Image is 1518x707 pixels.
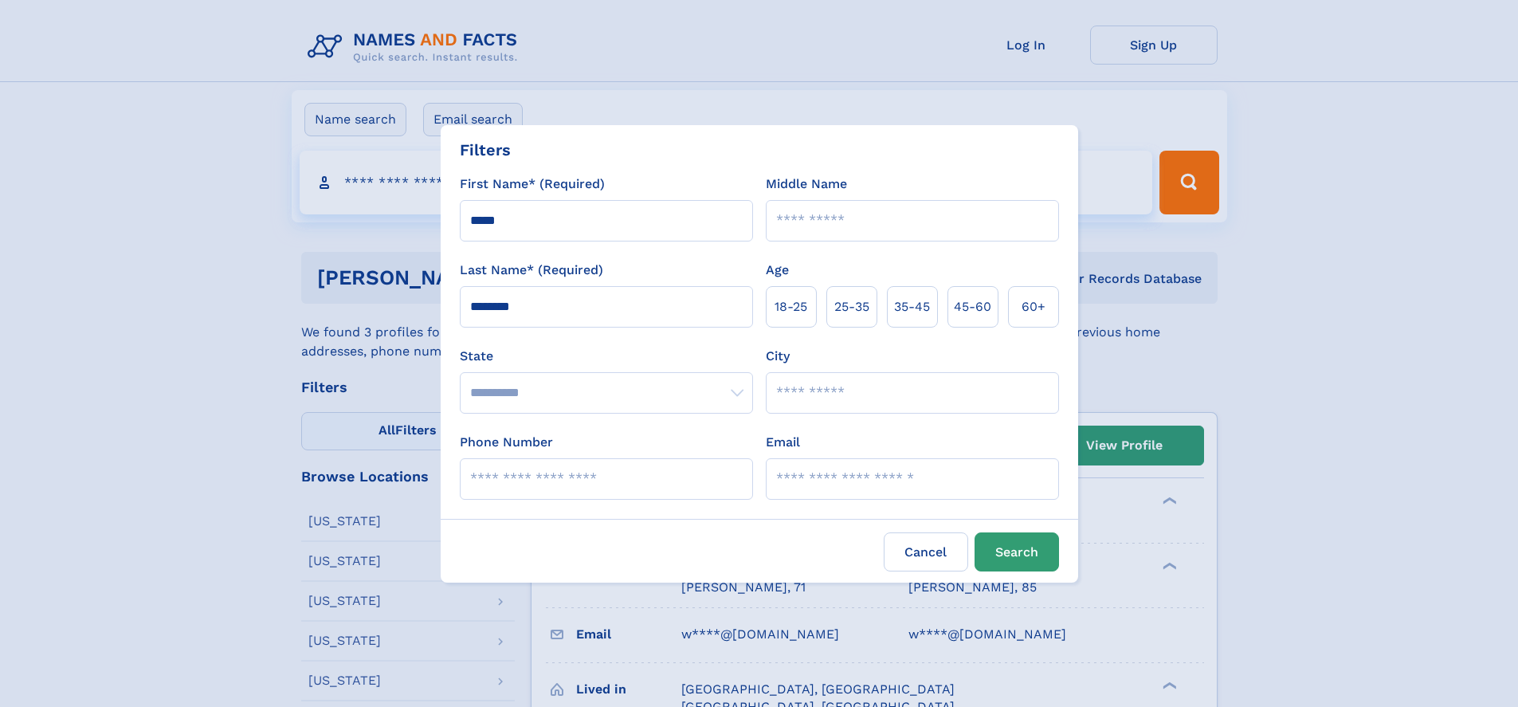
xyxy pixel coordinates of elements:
[460,347,753,366] label: State
[766,347,790,366] label: City
[894,297,930,316] span: 35‑45
[834,297,869,316] span: 25‑35
[775,297,807,316] span: 18‑25
[460,138,511,162] div: Filters
[1022,297,1045,316] span: 60+
[460,175,605,194] label: First Name* (Required)
[766,433,800,452] label: Email
[460,261,603,280] label: Last Name* (Required)
[460,433,553,452] label: Phone Number
[766,261,789,280] label: Age
[884,532,968,571] label: Cancel
[766,175,847,194] label: Middle Name
[975,532,1059,571] button: Search
[954,297,991,316] span: 45‑60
